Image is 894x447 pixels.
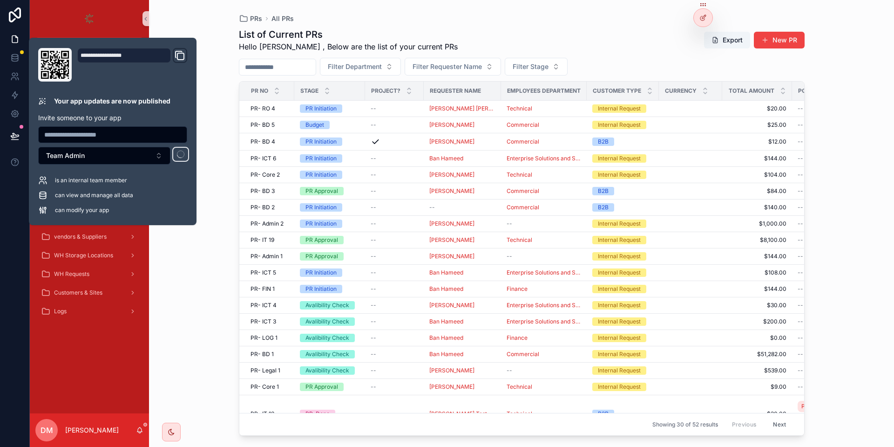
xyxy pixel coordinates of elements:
span: WH Storage Locations [54,252,113,259]
span: -- [798,253,803,260]
a: -- [371,220,418,227]
a: $1,000.00 [728,220,786,227]
a: Enterprise Solutions and Special Projects [507,318,581,325]
a: [PERSON_NAME] [PERSON_NAME] [429,105,495,112]
a: -- [371,351,418,358]
div: PR Initiation [305,203,337,212]
a: [PERSON_NAME] [429,253,495,260]
a: $0.00 [728,334,786,342]
span: -- [429,204,435,211]
span: -- [371,269,376,276]
a: -- [371,269,418,276]
span: $20.00 [728,105,786,112]
a: Budget [300,121,359,129]
span: PR- ICT 6 [251,155,276,162]
span: Filter Department [328,62,382,71]
span: $84.00 [728,187,786,195]
a: Ban Hameed [429,269,463,276]
div: Internal Request [598,220,641,228]
span: -- [371,187,376,195]
span: Commercial [507,204,539,211]
a: -- [798,269,859,276]
a: Logs [35,303,143,320]
span: -- [507,220,512,227]
a: PR- BD 5 [251,121,289,129]
span: -- [798,285,803,293]
a: -- [507,220,581,227]
a: -- [798,318,859,325]
div: Avalibility Check [305,350,349,358]
a: $30.00 [728,302,786,309]
div: PR Initiation [305,154,337,163]
a: Commercial [507,187,581,195]
a: Ban Hameed [429,285,463,293]
a: [PERSON_NAME] [429,121,495,129]
a: Internal Request [592,350,653,358]
div: Avalibility Check [305,317,349,326]
a: Ban Hameed [429,318,495,325]
span: PR- Admin 1 [251,253,283,260]
a: Ban Hameed [429,318,463,325]
a: Internal Request [592,236,653,244]
a: B2B [592,203,653,212]
a: -- [798,121,859,129]
a: Ban Hameed [429,285,495,293]
a: PR- BD 1 [251,351,289,358]
a: Technical [507,105,581,112]
span: -- [798,155,803,162]
a: Internal Request [592,285,653,293]
a: PR- ICT 4 [251,302,289,309]
a: PR Initiation [300,154,359,163]
a: All PRs [271,14,294,23]
button: Select Button [405,58,501,76]
a: -- [798,187,859,195]
span: Ban Hameed [429,155,463,162]
a: Internal Request [592,301,653,309]
div: B2B [598,138,609,146]
a: Internal Request [592,154,653,163]
a: Ban Hameed [429,269,495,276]
span: $8,100.00 [728,236,786,244]
a: -- [371,121,418,129]
a: -- [798,220,859,227]
span: -- [371,334,376,342]
div: B2B [598,187,609,195]
a: Technical [507,236,581,244]
span: PR- BD 3 [251,187,275,195]
span: -- [798,105,803,112]
a: -- [371,302,418,309]
span: -- [798,187,803,195]
span: Filter Requester Name [413,62,482,71]
a: Commercial [507,187,539,195]
span: -- [371,253,376,260]
a: Finance [507,334,528,342]
span: -- [371,220,376,227]
span: $200.00 [728,318,786,325]
div: PR Initiation [305,171,337,179]
span: [PERSON_NAME] [429,302,474,309]
span: Commercial [507,138,539,145]
a: -- [371,171,418,179]
span: [PERSON_NAME] [429,121,474,129]
button: Select Button [38,147,170,165]
span: $104.00 [728,171,786,179]
span: Technical [507,171,532,179]
a: [PERSON_NAME] [429,220,474,227]
a: PR- BD 2 [251,204,289,211]
div: Internal Request [598,285,641,293]
span: -- [798,334,803,342]
span: -- [371,302,376,309]
span: -- [798,269,803,276]
a: Finance [507,285,581,293]
a: Enterprise Solutions and Special Projects [507,269,581,276]
a: [PERSON_NAME] [429,187,495,195]
a: PR Approval [300,187,359,195]
a: PR Approval [300,252,359,261]
span: -- [798,318,803,325]
a: [PERSON_NAME] [429,171,474,179]
a: Internal Request [592,252,653,261]
a: Technical [507,105,532,112]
